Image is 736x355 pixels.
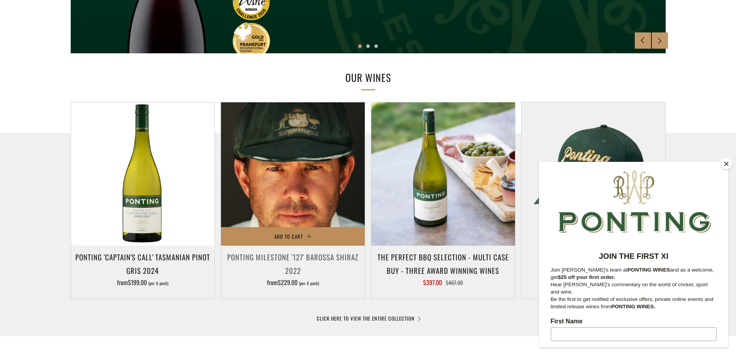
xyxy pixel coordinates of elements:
[221,227,365,246] button: Add to Cart
[446,279,463,287] span: $467.00
[299,281,319,285] span: (per 6 pack)
[371,250,515,289] a: The perfect BBQ selection - MULTI CASE BUY - Three award winning wines $397.00 $467.00
[221,250,365,289] a: Ponting Milestone '127' Barossa Shiraz 2022 from$229.00 (per 6 pack)
[375,250,511,277] h3: The perfect BBQ selection - MULTI CASE BUY - Three award winning wines
[88,105,131,111] strong: PONTING WINES
[128,278,147,287] span: $199.00
[12,119,178,134] p: Hear [PERSON_NAME]'s commentary on the world of cricket, sport and wine.
[366,44,370,48] button: 2
[117,278,168,287] span: from
[267,278,319,287] span: from
[225,250,361,277] h3: Ponting Milestone '127' Barossa Shiraz 2022
[12,277,173,310] span: We will send you a confirmation email to subscribe. I agree to sign up to the Ponting Wines newsl...
[278,278,297,287] span: $229.00
[374,44,378,48] button: 3
[60,90,129,99] strong: JOIN THE FIRST XI
[12,221,178,230] label: Email
[12,189,178,198] label: Last Name
[12,156,178,165] label: First Name
[358,44,362,48] button: 1
[525,250,661,263] h3: Ponting "Green" Cap
[522,250,665,289] a: Ponting "Green" Cap from$34.99
[72,142,116,148] strong: PONTING WINES.
[423,278,442,287] span: $397.00
[12,253,178,267] input: Subscribe
[75,250,211,277] h3: Ponting 'Captain's Call' Tasmanian Pinot Gris 2024
[274,233,303,240] span: Add to Cart
[148,281,168,285] span: (per 6 pack)
[12,134,178,148] p: Be the first to get notified of exclusive offers, private online events and limited release wines...
[19,112,76,118] strong: $25 off your first order.
[71,250,215,289] a: Ponting 'Captain's Call' Tasmanian Pinot Gris 2024 from$199.00 (per 6 pack)
[317,314,420,322] a: CLICK HERE TO VIEW THE ENTIRE COLLECTION
[241,70,496,86] h2: OUR WINES
[721,158,732,170] button: Close
[12,104,178,119] p: Join [PERSON_NAME]'s team at and as a welcome, get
